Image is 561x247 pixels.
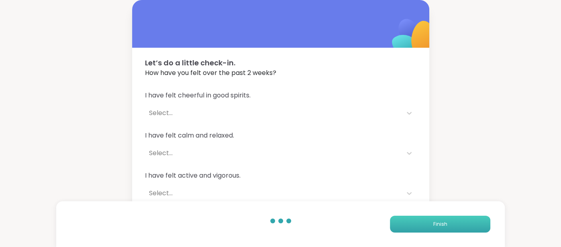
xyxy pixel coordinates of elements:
[149,148,398,158] div: Select...
[149,188,398,198] div: Select...
[145,57,416,68] span: Let’s do a little check-in.
[145,171,416,180] span: I have felt active and vigorous.
[149,108,398,118] div: Select...
[145,91,416,100] span: I have felt cheerful in good spirits.
[433,221,447,228] span: Finish
[390,216,490,233] button: Finish
[145,68,416,78] span: How have you felt over the past 2 weeks?
[145,131,416,140] span: I have felt calm and relaxed.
